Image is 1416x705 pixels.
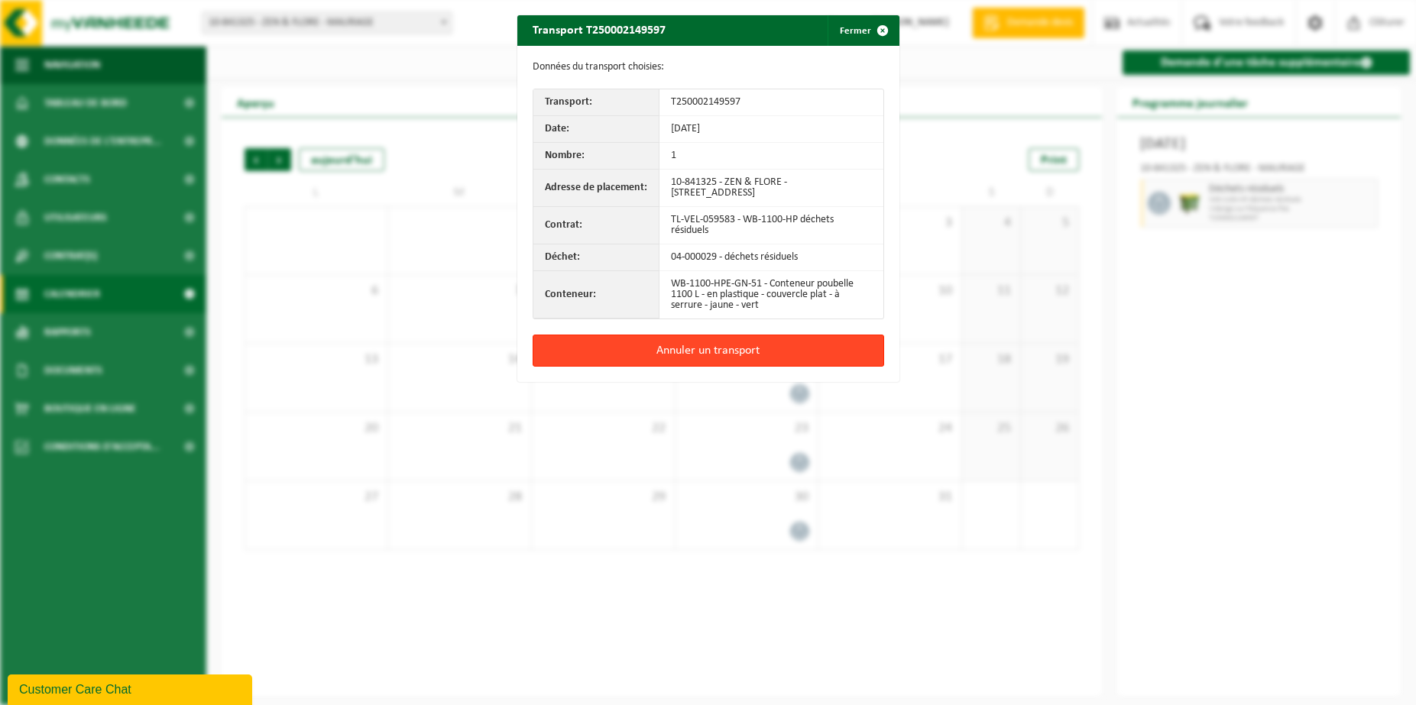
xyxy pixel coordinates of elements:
[533,143,659,170] th: Nombre:
[828,15,898,46] button: Fermer
[659,116,883,143] td: [DATE]
[533,170,659,207] th: Adresse de placement:
[517,15,681,44] h2: Transport T250002149597
[533,244,659,271] th: Déchet:
[533,116,659,143] th: Date:
[8,671,255,705] iframe: chat widget
[659,207,883,244] td: TL-VEL-059583 - WB-1100-HP déchets résiduels
[659,271,883,319] td: WB-1100-HPE-GN-51 - Conteneur poubelle 1100 L - en plastique - couvercle plat - à serrure - jaune...
[659,143,883,170] td: 1
[533,207,659,244] th: Contrat:
[533,271,659,319] th: Conteneur:
[533,335,884,367] button: Annuler un transport
[659,170,883,207] td: 10-841325 - ZEN & FLORE - [STREET_ADDRESS]
[533,61,884,73] p: Données du transport choisies:
[533,89,659,116] th: Transport:
[659,244,883,271] td: 04-000029 - déchets résiduels
[659,89,883,116] td: T250002149597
